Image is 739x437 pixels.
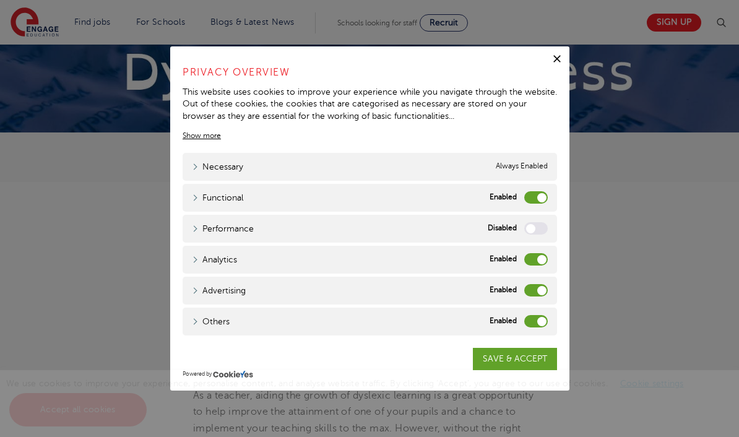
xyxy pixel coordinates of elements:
a: Functional [192,191,243,204]
a: Advertising [192,284,246,297]
a: SAVE & ACCEPT [473,348,557,370]
span: We use cookies to improve your experience, personalise content, and analyse website traffic. By c... [6,379,696,414]
span: Always Enabled [496,160,548,173]
a: Others [192,315,230,328]
a: Accept all cookies [9,393,147,426]
a: Show more [183,130,221,141]
div: This website uses cookies to improve your experience while you navigate through the website. Out ... [183,86,557,123]
a: Necessary [192,160,243,173]
a: Analytics [192,253,237,266]
h4: Privacy Overview [183,65,557,80]
a: Performance [192,222,254,235]
a: Cookie settings [620,379,684,388]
